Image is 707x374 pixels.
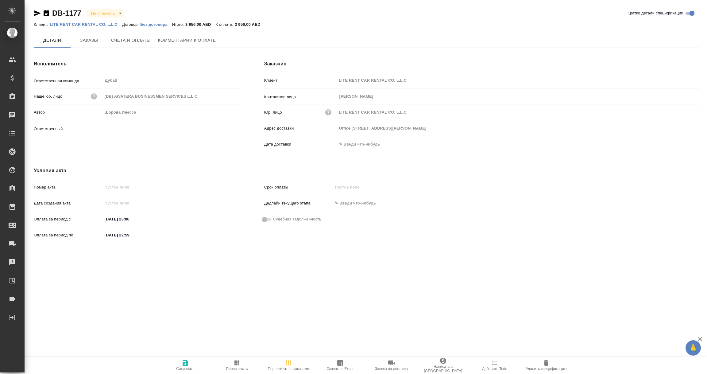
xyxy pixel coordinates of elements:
[102,231,156,240] input: ✎ Введи что-нибудь
[34,232,102,238] p: Оплата за период по
[337,76,700,85] input: Пустое поле
[264,94,337,100] p: Контактное лицо
[140,22,172,27] p: Без договора
[337,124,700,133] input: Пустое поле
[140,21,172,27] a: Без договора
[74,37,104,44] span: Заказы
[102,92,240,101] input: Пустое поле
[37,37,67,44] span: Детали
[86,9,124,18] div: Не оплачена
[686,340,701,356] button: 🙏
[264,60,700,68] h4: Заказчик
[111,37,151,44] span: Счета и оплаты
[264,200,333,206] p: Дедлайн текущего этапа
[34,78,102,84] p: Ответственная команда
[34,109,102,115] p: Автор
[43,10,50,17] button: Скопировать ссылку
[34,126,102,132] p: Ответственный
[273,216,321,222] span: Судебная задолженность
[264,77,337,84] p: Клиент
[34,216,102,222] p: Оплата за период с
[264,141,337,147] p: Дата доставки
[122,22,140,27] p: Договор:
[102,199,156,208] input: Пустое поле
[102,215,156,224] input: ✎ Введи что-нибудь
[235,22,265,27] p: 3 956,00 AED
[333,183,386,192] input: Пустое поле
[337,108,700,117] input: Пустое поле
[34,93,62,99] p: Наше юр. лицо
[52,9,81,17] a: DB-1177
[158,37,216,44] span: Комментарии к оплате
[264,125,337,131] p: Адрес доставки
[34,200,102,206] p: Дата создания акта
[264,184,333,190] p: Срок оплаты
[236,128,238,129] button: Open
[89,11,117,16] button: Не оплачена
[172,22,185,27] p: Итого:
[102,108,240,117] input: Пустое поле
[333,199,386,208] input: ✎ Введи что-нибудь
[34,22,50,27] p: Клиент:
[185,22,215,27] p: 3 956,00 AED
[34,60,240,68] h4: Исполнитель
[264,109,282,115] p: Юр. лицо
[34,10,41,17] button: Скопировать ссылку для ЯМессенджера
[50,22,122,27] p: LITE RENT CAR RENTAL CO. L.L.C
[34,167,470,174] h4: Условия акта
[215,22,235,27] p: К оплате:
[102,183,240,192] input: Пустое поле
[50,21,122,27] a: LITE RENT CAR RENTAL CO. L.L.C
[628,10,683,16] span: Кратко детали спецификации
[337,140,391,149] input: ✎ Введи что-нибудь
[688,341,698,354] span: 🙏
[34,184,102,190] p: Номер акта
